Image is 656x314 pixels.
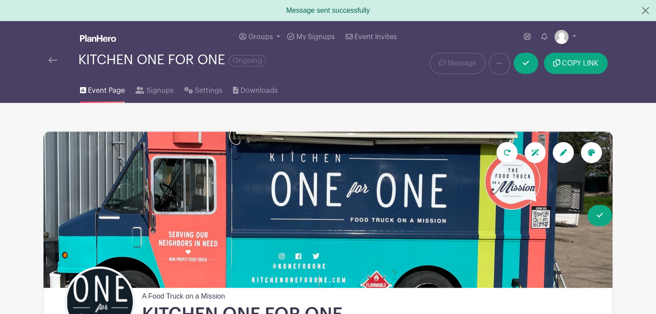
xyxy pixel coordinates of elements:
img: default-ce2991bfa6775e67f084385cd625a349d9dcbb7a52a09fb2fda1e96e2d18dcdb.png [554,30,569,44]
span: My Signups [296,33,335,40]
a: Signups [135,75,173,103]
a: Event Page [80,75,125,103]
img: back-arrow-29a5d9b10d5bd6ae65dc969a981735edf675c4d7a1fe02e03b50dbd4ba3cdb55.svg [48,57,57,63]
span: Downloads [241,85,278,96]
span: Signups [146,85,174,96]
button: COPY LINK [544,53,608,74]
span: Event Page [88,85,125,96]
img: IMG_9124.jpeg [44,131,612,288]
span: Message [448,58,476,69]
span: Event Invites [354,33,397,40]
span: COPY LINK [562,60,598,67]
a: Settings [184,75,222,103]
span: A Food Truck on a Mission [142,288,225,302]
img: logo_white-6c42ec7e38ccf1d336a20a19083b03d10ae64f83f12c07503d8b9e83406b4c7d.svg [80,35,116,42]
a: Downloads [233,75,277,103]
span: Ongoing [229,55,266,66]
a: Message [430,53,485,74]
span: Groups [248,33,273,40]
div: KITCHEN ONE FOR ONE [78,53,266,67]
a: Groups [236,21,284,53]
a: My Signups [284,21,338,53]
span: Settings [195,85,222,96]
a: Event Invites [342,21,401,53]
